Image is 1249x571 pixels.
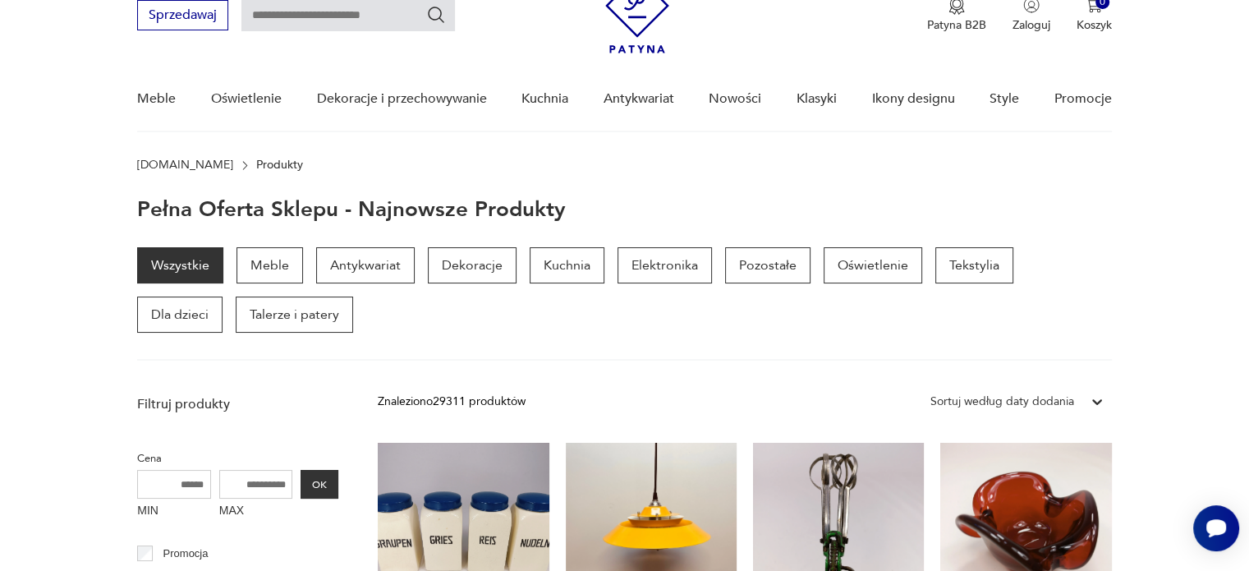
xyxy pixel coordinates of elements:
p: Zaloguj [1013,17,1050,33]
p: Cena [137,449,338,467]
label: MIN [137,499,211,525]
p: Produkty [256,159,303,172]
a: Meble [137,67,176,131]
p: Filtruj produkty [137,395,338,413]
a: Oświetlenie [211,67,282,131]
a: Meble [236,247,303,283]
a: Tekstylia [935,247,1013,283]
a: Kuchnia [530,247,604,283]
a: Promocje [1054,67,1112,131]
a: Antykwariat [604,67,674,131]
a: Wszystkie [137,247,223,283]
a: Nowości [709,67,761,131]
a: Style [990,67,1019,131]
a: [DOMAIN_NAME] [137,159,233,172]
a: Pozostałe [725,247,810,283]
button: OK [301,470,338,499]
a: Elektronika [618,247,712,283]
p: Patyna B2B [927,17,986,33]
a: Klasyki [797,67,837,131]
p: Promocja [163,545,209,563]
a: Kuchnia [521,67,568,131]
h1: Pełna oferta sklepu - najnowsze produkty [137,198,566,221]
a: Oświetlenie [824,247,922,283]
iframe: Smartsupp widget button [1193,505,1239,551]
a: Ikony designu [871,67,954,131]
a: Dekoracje [428,247,517,283]
button: Szukaj [426,5,446,25]
div: Sortuj według daty dodania [930,393,1074,411]
a: Dla dzieci [137,297,223,333]
label: MAX [219,499,293,525]
a: Sprzedawaj [137,11,228,22]
a: Talerze i patery [236,297,353,333]
a: Antykwariat [316,247,415,283]
div: Znaleziono 29311 produktów [378,393,526,411]
p: Koszyk [1077,17,1112,33]
a: Dekoracje i przechowywanie [316,67,486,131]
